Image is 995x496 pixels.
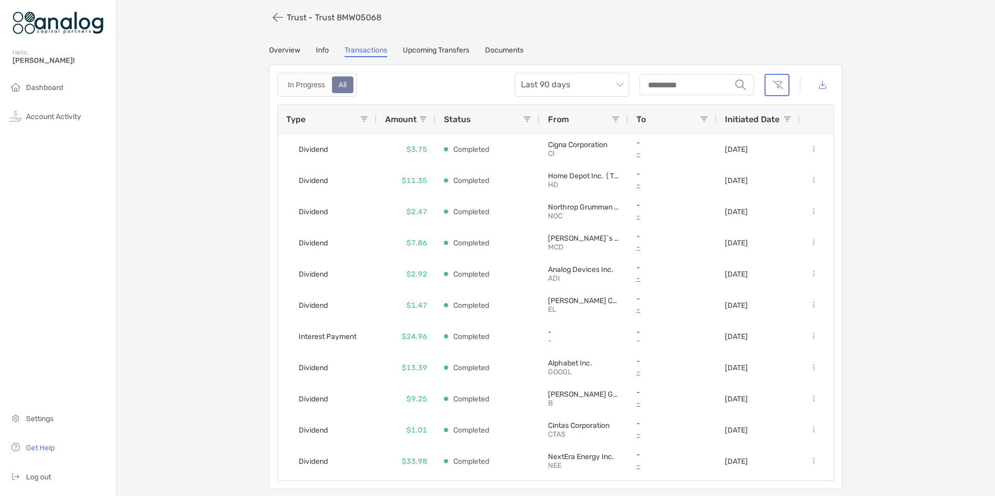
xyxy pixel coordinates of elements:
[453,330,489,343] p: Completed
[636,241,708,254] a: -
[548,243,620,252] p: MCD
[725,332,748,341] p: [DATE]
[636,459,708,472] a: -
[299,234,328,252] span: Dividend
[299,359,328,376] span: Dividend
[286,114,305,124] span: Type
[406,143,427,156] p: $3.75
[406,205,427,218] p: $2.47
[636,303,708,316] a: -
[548,399,620,408] p: B
[453,424,489,437] p: Completed
[12,56,110,65] span: [PERSON_NAME]!
[548,140,620,149] p: Cigna Corporation
[299,453,328,470] span: Dividend
[548,212,620,220] p: NOC
[636,388,708,397] p: -
[299,390,328,408] span: Dividend
[735,80,746,90] img: input icon
[548,359,620,368] p: Alphabet Inc.
[9,441,22,453] img: get-help icon
[453,299,489,312] p: Completed
[636,178,708,191] a: -
[12,4,104,42] img: Zoe Logo
[453,393,489,406] p: Completed
[636,147,708,160] a: -
[9,81,22,93] img: household icon
[299,203,328,220] span: Dividend
[548,274,620,283] p: ADI
[548,149,620,158] p: CI
[26,473,51,481] span: Log out
[453,268,489,281] p: Completed
[636,210,708,223] a: -
[269,46,300,57] a: Overview
[636,336,708,345] p: -
[636,272,708,285] a: -
[333,77,353,92] div: All
[402,361,427,374] p: $13.39
[636,366,708,378] p: -
[9,470,22,482] img: logout icon
[636,232,708,241] p: -
[453,455,489,468] p: Completed
[9,412,22,424] img: settings icon
[26,414,54,423] span: Settings
[9,110,22,122] img: activity icon
[725,145,748,154] p: [DATE]
[636,450,708,459] p: -
[548,461,620,470] p: NEE
[548,180,620,189] p: HD
[406,237,427,250] p: $7.86
[548,203,620,212] p: Northrop Grumman Corporation
[548,421,620,430] p: Cintas Corporation
[636,294,708,303] p: -
[548,452,620,461] p: NextEra Energy Inc.
[299,297,328,314] span: Dividend
[548,296,620,305] p: Estee Lauder Companies Inc. (The)
[453,361,489,374] p: Completed
[453,174,489,187] p: Completed
[299,422,328,439] span: Dividend
[548,305,620,314] p: EL
[636,114,646,124] span: To
[406,424,427,437] p: $1.01
[521,73,623,96] span: Last 90 days
[385,114,417,124] span: Amount
[299,266,328,283] span: Dividend
[444,114,471,124] span: Status
[636,419,708,428] p: -
[725,114,780,124] span: Initiated Date
[26,112,81,121] span: Account Activity
[548,430,620,439] p: CTAS
[299,172,328,189] span: Dividend
[287,12,381,22] p: Trust - Trust 8MW05068
[403,46,469,57] a: Upcoming Transfers
[636,328,708,336] p: -
[453,143,489,156] p: Completed
[636,201,708,210] p: -
[548,265,620,274] p: Analog Devices Inc.
[26,83,63,92] span: Dashboard
[402,455,427,468] p: $33.98
[636,357,708,366] p: -
[299,141,328,158] span: Dividend
[299,328,356,345] span: Interest Payment
[548,390,620,399] p: Barrick Gold Corporation
[725,457,748,466] p: [DATE]
[406,393,427,406] p: $9.25
[725,395,748,403] p: [DATE]
[636,138,708,147] p: -
[402,174,427,187] p: $11.35
[282,77,331,92] div: In Progress
[548,234,620,243] p: McDonald`s Corporation
[636,397,708,410] a: -
[548,114,569,124] span: From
